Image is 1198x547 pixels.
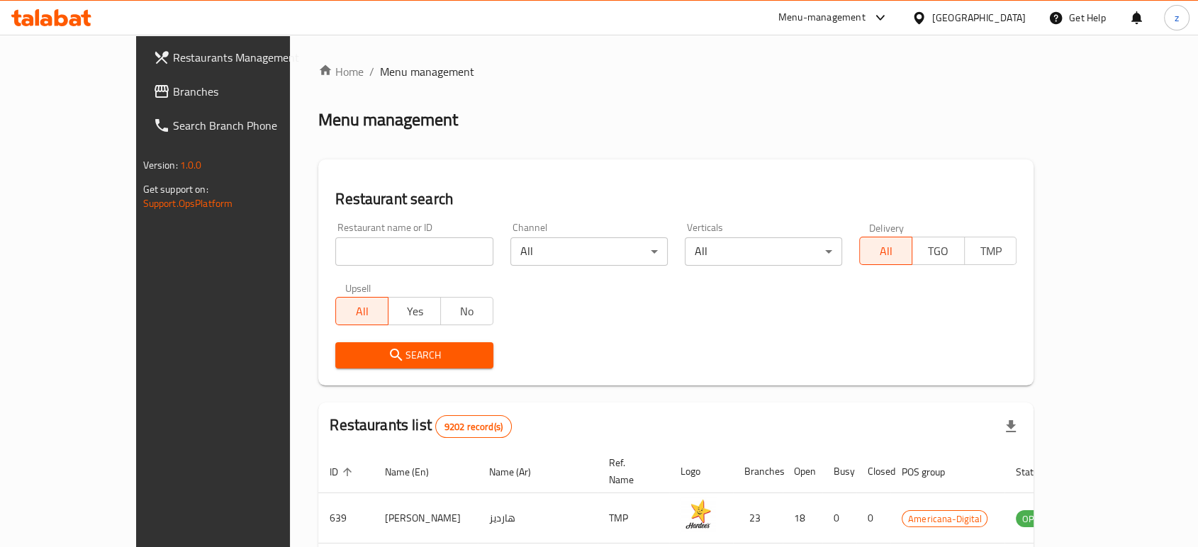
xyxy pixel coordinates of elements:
a: Restaurants Management [142,40,336,74]
h2: Restaurants list [330,415,512,438]
td: هارديز [478,493,598,543]
span: TMP [970,241,1012,261]
span: Restaurants Management [173,49,325,66]
div: All [685,237,842,266]
td: 0 [822,493,856,543]
div: Total records count [435,415,512,438]
td: 18 [783,493,822,543]
th: Open [783,450,822,493]
td: 639 [318,493,374,543]
td: TMP [598,493,669,543]
h2: Restaurant search [335,188,1017,210]
button: All [859,237,912,265]
div: Export file [994,410,1028,444]
img: Hardee's [681,497,716,533]
span: Search [347,346,481,364]
nav: breadcrumb [318,63,1034,80]
span: Get support on: [143,180,208,198]
th: Logo [669,450,733,493]
span: All [866,241,907,261]
div: [GEOGRAPHIC_DATA] [932,10,1026,26]
label: Upsell [345,283,371,293]
label: Delivery [869,222,905,232]
span: Name (En) [385,463,447,480]
span: All [342,301,383,322]
button: Search [335,342,493,368]
button: TGO [912,237,965,265]
span: POS group [902,463,963,480]
div: All [510,237,668,266]
span: TGO [918,241,959,261]
span: OPEN [1016,511,1051,527]
span: ID [330,463,357,480]
td: 23 [733,493,783,543]
input: Search for restaurant name or ID.. [335,237,493,266]
span: Ref. Name [609,454,652,488]
a: Branches [142,74,336,108]
li: / [369,63,374,80]
h2: Menu management [318,108,458,131]
td: 0 [856,493,890,543]
th: Closed [856,450,890,493]
th: Branches [733,450,783,493]
span: z [1175,10,1179,26]
span: Americana-Digital [902,511,987,527]
th: Busy [822,450,856,493]
span: Name (Ar) [489,463,549,480]
button: All [335,297,388,325]
span: Status [1016,463,1062,480]
a: Home [318,63,364,80]
a: Support.OpsPlatform [143,194,233,213]
a: Search Branch Phone [142,108,336,142]
span: No [447,301,488,322]
div: OPEN [1016,510,1051,527]
button: Yes [388,297,441,325]
td: [PERSON_NAME] [374,493,478,543]
button: TMP [964,237,1017,265]
span: 9202 record(s) [436,420,511,434]
div: Menu-management [778,9,866,26]
span: Branches [173,83,325,100]
span: Yes [394,301,435,322]
span: Search Branch Phone [173,117,325,134]
button: No [440,297,493,325]
span: Menu management [380,63,474,80]
span: Version: [143,156,178,174]
span: 1.0.0 [180,156,202,174]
